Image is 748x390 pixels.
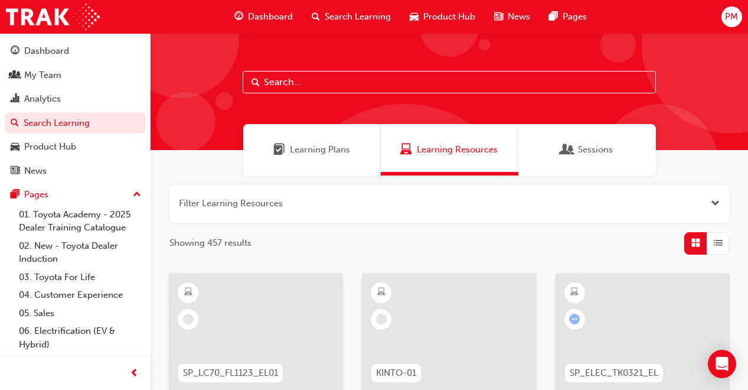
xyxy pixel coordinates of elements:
a: guage-iconDashboard [225,5,302,29]
div: Dashboard [24,44,69,58]
span: learningResourceType_ELEARNING-icon [570,285,579,300]
span: pages-icon [11,190,19,200]
a: Dashboard [5,40,146,62]
span: people-icon [11,70,19,81]
span: news-icon [11,166,19,177]
a: 01. Toyota Academy - 2025 Dealer Training Catalogue [14,206,146,237]
span: Search [251,76,260,89]
a: pages-iconPages [540,5,596,29]
span: Showing 457 results [169,236,251,250]
span: Sessions [561,143,573,157]
a: 02. New - Toyota Dealer Induction [14,237,146,268]
span: Learning Plans [273,143,285,157]
div: My Team [24,69,61,82]
span: Pages [563,10,587,24]
a: Learning ResourcesLearning Resources [381,124,518,175]
span: PM [725,10,738,24]
span: guage-icon [234,9,243,24]
span: learningResourceType_ELEARNING-icon [377,285,386,300]
span: car-icon [410,9,419,24]
a: 07. Parts21 Certification [14,353,146,372]
a: news-iconNews [485,5,540,29]
span: Dashboard [248,10,293,24]
span: SP_ELEC_TK0321_EL [570,366,658,380]
span: SP_LC70_FL1123_EL01 [183,366,278,380]
span: up-icon [133,187,141,203]
span: Learning Resources [417,143,498,157]
span: car-icon [11,142,19,152]
span: search-icon [11,118,19,129]
span: learningRecordVerb_NONE-icon [376,314,387,324]
button: Pages [5,184,146,206]
span: Learning Resources [400,143,412,157]
a: car-iconProduct Hub [400,5,485,29]
span: news-icon [494,9,503,24]
div: Analytics [24,92,61,106]
a: 05. Sales [14,304,146,323]
span: News [508,10,530,24]
a: Learning PlansLearning Plans [243,124,381,175]
span: List [714,236,723,250]
a: SessionsSessions [518,124,656,175]
span: prev-icon [130,366,139,381]
span: chart-icon [11,94,19,105]
span: guage-icon [11,46,19,57]
span: learningResourceType_ELEARNING-icon [184,285,192,300]
span: Sessions [578,143,613,157]
a: Search Learning [5,112,146,134]
span: Product Hub [423,10,475,24]
span: search-icon [312,9,320,24]
span: learningRecordVerb_NONE-icon [183,314,194,324]
a: 03. Toyota For Life [14,268,146,287]
img: Trak [6,4,100,30]
span: Learning Plans [290,143,350,157]
span: pages-icon [549,9,558,24]
span: KINTO-01 [376,366,416,380]
span: Search Learning [325,10,391,24]
div: News [24,164,47,178]
button: Open the filter [711,197,720,210]
div: Open Intercom Messenger [708,350,736,378]
div: Product Hub [24,140,76,154]
a: Analytics [5,88,146,110]
span: Grid [691,236,700,250]
button: PM [721,6,742,27]
span: learningRecordVerb_ATTEMPT-icon [569,314,580,324]
input: Search... [243,71,656,93]
button: DashboardMy TeamAnalyticsSearch LearningProduct HubNews [5,38,146,184]
div: Pages [24,188,48,201]
a: search-iconSearch Learning [302,5,400,29]
a: Product Hub [5,136,146,158]
a: My Team [5,64,146,86]
a: 04. Customer Experience [14,286,146,304]
a: News [5,160,146,182]
a: 06. Electrification (EV & Hybrid) [14,322,146,353]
